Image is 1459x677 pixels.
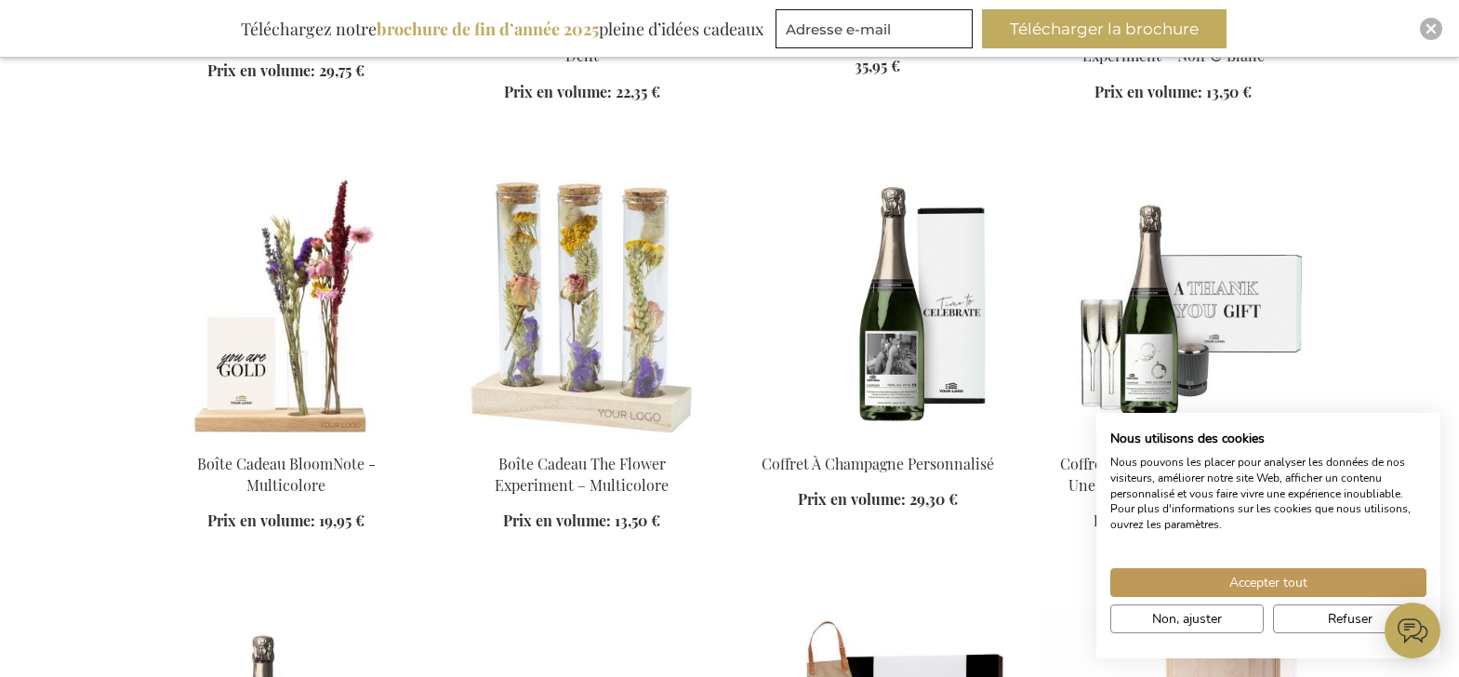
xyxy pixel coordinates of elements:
img: Boîte Cadeau BloomNote - Multicolore [153,177,419,437]
span: Prix en volume: [798,489,906,509]
a: Prix en volume: 56,70 € [1094,511,1253,532]
img: Close [1426,23,1437,34]
span: Prix en volume: [1094,511,1201,530]
span: 22,35 € [616,82,660,101]
a: Prix en volume: 29,75 € [207,60,365,82]
button: Refuser tous les cookies [1273,604,1426,633]
div: Close [1420,18,1442,40]
iframe: belco-activator-frame [1385,603,1440,658]
span: Refuser [1328,609,1373,629]
img: The Flower Experiment Gift Box - Multi [449,177,715,437]
img: Coffret À Champagne Personnalisé [745,177,1011,437]
a: Prix en volume: 29,30 € [798,489,958,511]
div: Téléchargez notre pleine d’idées cadeaux [232,9,772,48]
span: 35,95 € [855,56,900,75]
span: 13,50 € [615,511,660,530]
span: Prix en volume: [503,511,611,530]
a: Coffret Cadeau Personnalisé Pour Une Expérience Au Champagne [1060,454,1286,495]
p: Nous pouvons les placer pour analyser les données de nos visiteurs, améliorer notre site Web, aff... [1110,455,1426,533]
span: Prix en volume: [504,82,612,101]
a: Prix en volume: 13,50 € [1094,82,1252,103]
span: Prix en volume: [1094,82,1202,101]
button: Accepter tous les cookies [1110,568,1426,597]
a: The Flower Experiment Gift Box - Multi [449,430,715,447]
a: Coffret Cadeau Personnalisé Pour Une Expérience Au Champagne [1041,430,1306,447]
span: 29,75 € [319,60,365,80]
span: Prix en volume: [207,60,315,80]
a: Coffret À Champagne Personnalisé [745,430,1011,447]
form: marketing offers and promotions [776,9,978,54]
span: 29,30 € [909,489,958,509]
span: 13,50 € [1206,82,1252,101]
a: Coffret À Champagne Personnalisé [762,454,994,473]
button: Télécharger la brochure [982,9,1227,48]
a: Boîte Cadeau The Flower Experiment – Multicolore [495,454,669,495]
h2: Nous utilisons des cookies [1110,431,1426,447]
span: Accepter tout [1229,573,1307,592]
input: Adresse e-mail [776,9,973,48]
a: Prix en volume: 13,50 € [503,511,660,532]
img: Coffret Cadeau Personnalisé Pour Une Expérience Au Champagne [1041,177,1306,437]
a: Prix en volume: 22,35 € [504,82,660,103]
button: Ajustez les préférences de cookie [1110,604,1264,633]
span: Non, ajuster [1152,609,1222,629]
b: brochure de fin d’année 2025 [377,18,599,40]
